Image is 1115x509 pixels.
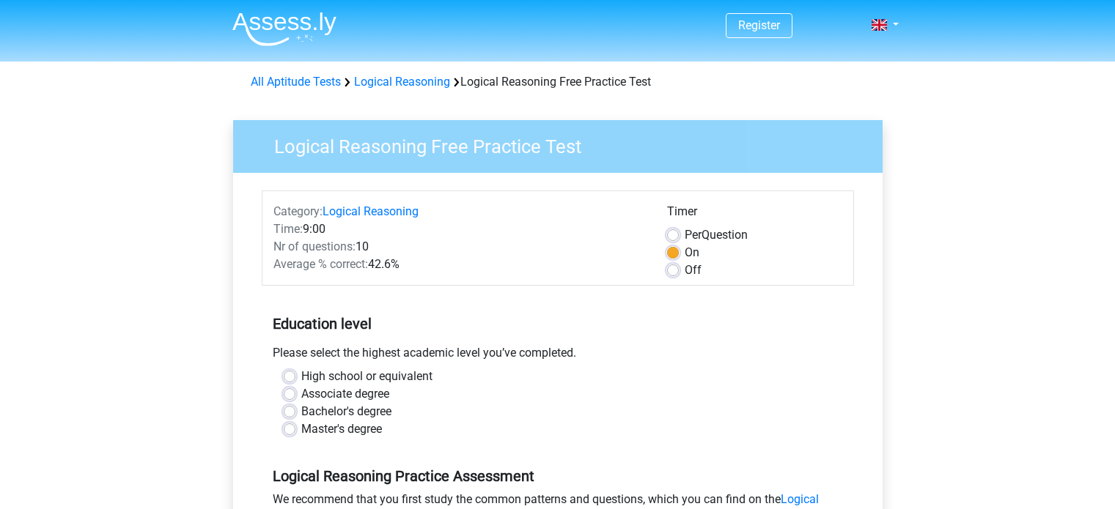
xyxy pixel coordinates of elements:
[273,222,303,236] span: Time:
[685,261,702,279] label: Off
[738,18,780,32] a: Register
[273,204,323,218] span: Category:
[685,244,699,261] label: On
[685,228,702,242] span: Per
[262,220,656,238] div: 9:00
[251,75,341,89] a: All Aptitude Tests
[301,420,382,438] label: Master's degree
[262,238,656,256] div: 10
[354,75,450,89] a: Logical Reasoning
[262,256,656,273] div: 42.6%
[301,368,433,385] label: High school or equivalent
[323,204,419,218] a: Logical Reasoning
[273,309,843,338] h5: Education level
[273,467,843,485] h5: Logical Reasoning Practice Assessment
[262,344,854,368] div: Please select the highest academic level you’ve completed.
[685,226,748,244] label: Question
[667,203,842,226] div: Timer
[273,257,368,271] span: Average % correct:
[301,385,389,403] label: Associate degree
[232,12,336,46] img: Assessly
[245,73,871,91] div: Logical Reasoning Free Practice Test
[301,403,391,420] label: Bachelor's degree
[273,239,356,253] span: Nr of questions:
[257,130,872,158] h3: Logical Reasoning Free Practice Test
